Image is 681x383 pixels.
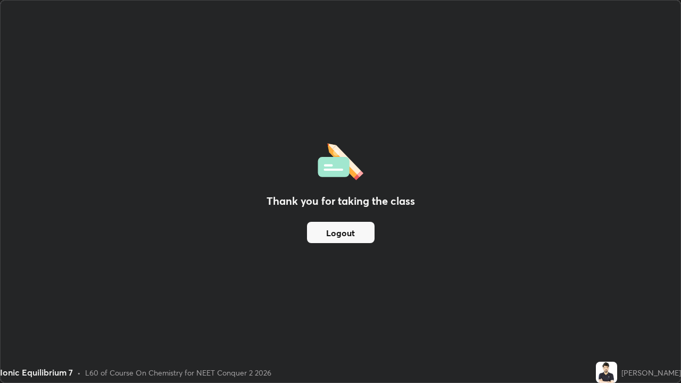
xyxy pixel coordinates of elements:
[77,367,81,378] div: •
[267,193,415,209] h2: Thank you for taking the class
[307,222,375,243] button: Logout
[621,367,681,378] div: [PERSON_NAME]
[596,362,617,383] img: ed93aa93ecdd49c4b93ebe84955b18c8.png
[318,140,363,180] img: offlineFeedback.1438e8b3.svg
[85,367,271,378] div: L60 of Course On Chemistry for NEET Conquer 2 2026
